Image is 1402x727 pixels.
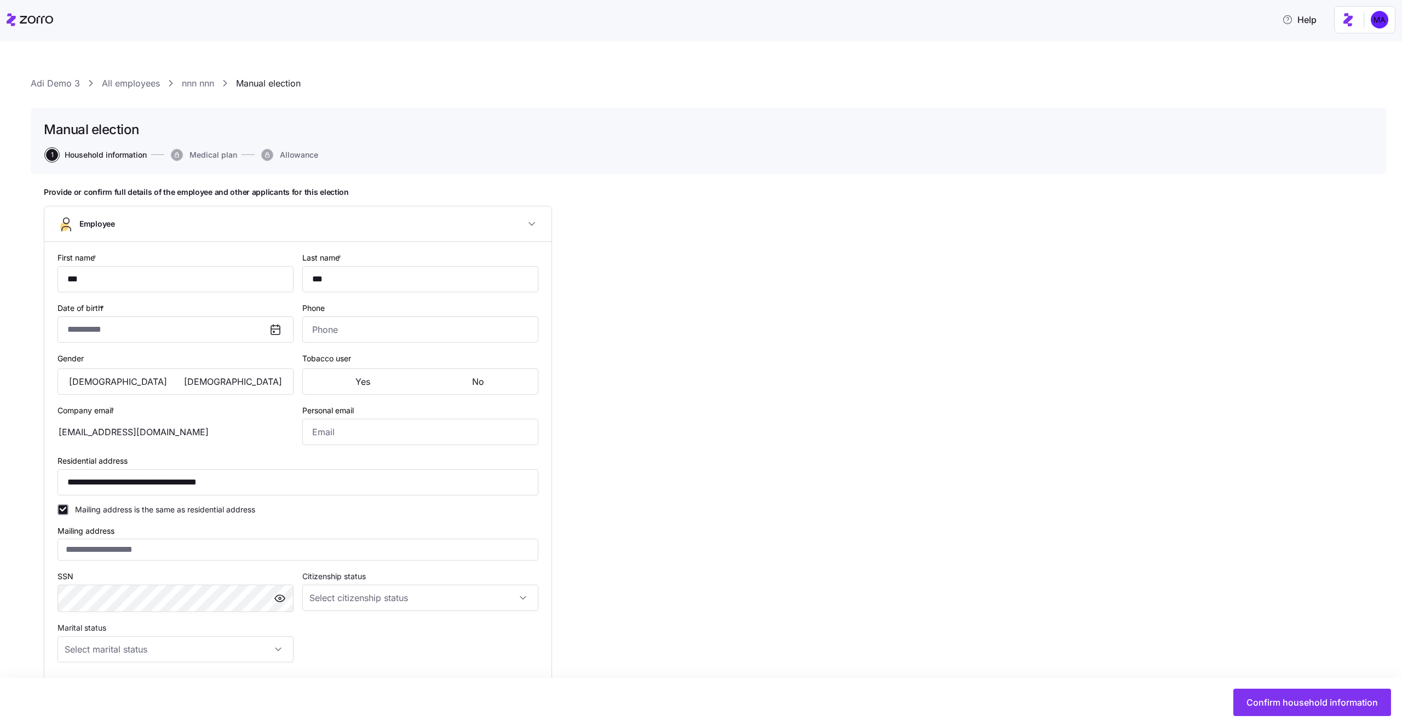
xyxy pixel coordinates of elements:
button: Allowance [261,149,318,161]
span: [DEMOGRAPHIC_DATA] [184,377,282,386]
label: SSN [58,570,73,582]
a: nnn nnn [182,77,214,90]
label: First name [58,252,99,264]
label: Marital status [58,622,106,634]
label: Mailing address [58,525,114,537]
span: Help [1282,13,1317,26]
label: Citizenship status [302,570,366,582]
span: Yes [355,377,370,386]
label: Date of birth [58,302,106,314]
span: Confirm household information [1246,696,1378,709]
input: Select citizenship status [302,585,538,611]
h1: Provide or confirm full details of the employee and other applicants for this election [44,187,552,197]
a: All employees [102,77,160,90]
a: 1Household information [44,149,147,161]
input: Select marital status [58,636,294,662]
button: Medical plan [171,149,237,161]
button: Confirm household information [1233,689,1391,716]
button: Help [1273,9,1325,31]
input: Phone [302,316,538,343]
label: Gender [58,353,84,365]
label: Tobacco user [302,353,351,365]
label: Personal email [302,405,354,417]
span: 1 [46,149,58,161]
h1: Manual election [44,121,139,138]
button: 1Household information [46,149,147,161]
span: No [472,377,484,386]
a: Adi Demo 3 [31,77,80,90]
label: Company email [58,405,117,417]
button: Employee [44,206,551,242]
span: Employee [79,218,115,229]
label: Last name [302,252,343,264]
img: ddc159ec0097e7aad339c48b92a6a103 [1371,11,1388,28]
label: Residential address [58,455,128,467]
span: Household information [65,151,147,159]
input: Email [302,419,538,445]
label: Mailing address is the same as residential address [68,504,255,515]
span: [DEMOGRAPHIC_DATA] [69,377,167,386]
a: Manual election [236,77,301,90]
span: Allowance [280,151,318,159]
span: Medical plan [189,151,237,159]
label: Phone [302,302,325,314]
